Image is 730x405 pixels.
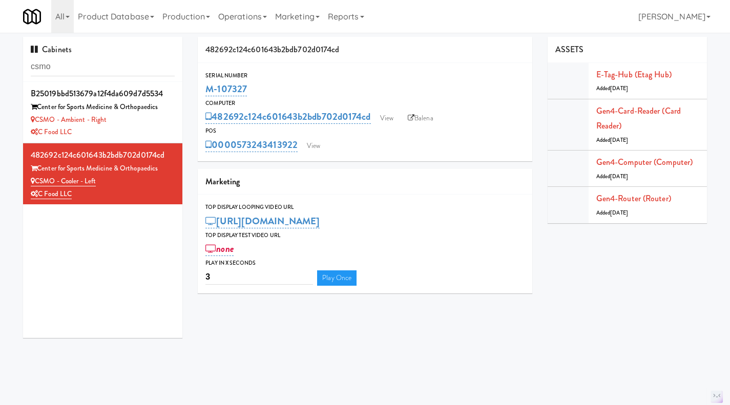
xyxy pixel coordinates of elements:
div: Serial Number [205,71,525,81]
input: Search cabinets [31,57,175,76]
div: POS [205,126,525,136]
li: 482692c124c601643b2bdb702d0174cdCenter for Sports Medicine & Orthopaedics CSMO - Cooler - LeftC F... [23,143,182,204]
span: Marketing [205,176,240,187]
div: Top Display Looping Video Url [205,202,525,212]
span: [DATE] [610,84,628,92]
a: CSMO - Cooler - Left [31,176,96,186]
span: Added [596,173,628,180]
a: Balena [403,111,439,126]
a: View [302,138,325,154]
span: [DATE] [610,173,628,180]
span: [DATE] [610,209,628,217]
a: C Food LLC [31,189,72,199]
a: CSMO - Ambient - Right [31,115,107,124]
a: 482692c124c601643b2bdb702d0174cd [205,110,370,124]
a: Gen4-router (Router) [596,193,671,204]
span: Cabinets [31,44,72,55]
div: Top Display Test Video Url [205,230,525,241]
a: Gen4-card-reader (Card Reader) [596,105,681,132]
a: View [375,111,399,126]
div: Center for Sports Medicine & Orthopaedics [31,162,175,175]
a: E-tag-hub (Etag Hub) [596,69,672,80]
div: Computer [205,98,525,109]
div: Center for Sports Medicine & Orthopaedics [31,101,175,114]
div: b25019bbd513679a12f4da609d7d5534 [31,86,175,101]
span: [DATE] [610,136,628,144]
div: Play in X seconds [205,258,525,268]
a: Gen4-computer (Computer) [596,156,693,168]
span: Added [596,84,628,92]
span: Added [596,209,628,217]
span: Added [596,136,628,144]
li: b25019bbd513679a12f4da609d7d5534Center for Sports Medicine & Orthopaedics CSMO - Ambient - RightC... [23,82,182,143]
a: Play Once [317,270,357,286]
a: M-107327 [205,82,247,96]
a: [URL][DOMAIN_NAME] [205,214,320,228]
a: C Food LLC [31,127,72,137]
div: 482692c124c601643b2bdb702d0174cd [31,147,175,163]
a: none [205,242,234,256]
span: ASSETS [555,44,584,55]
a: 0000573243413922 [205,138,298,152]
img: Micromart [23,8,41,26]
div: 482692c124c601643b2bdb702d0174cd [198,37,532,63]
